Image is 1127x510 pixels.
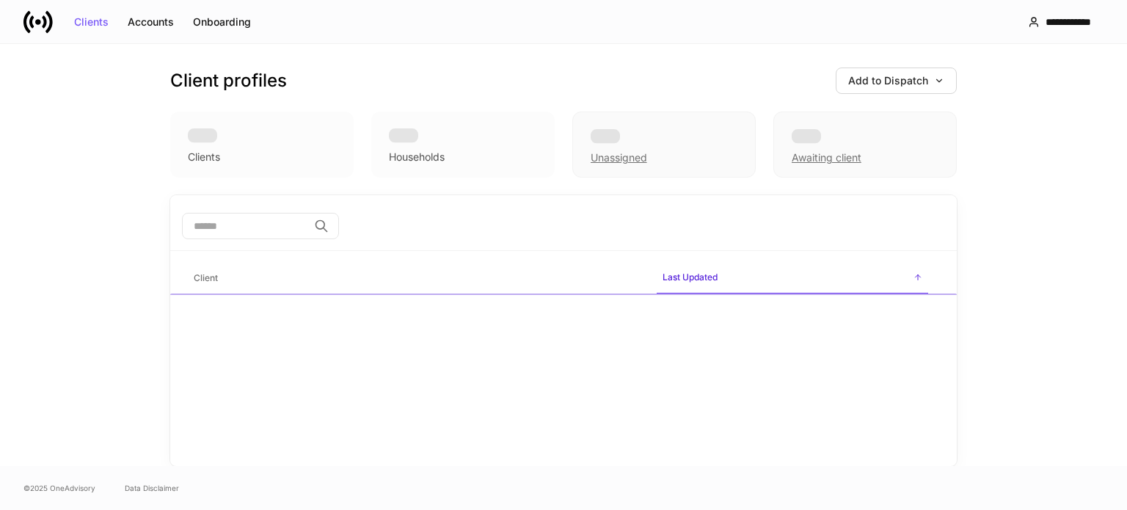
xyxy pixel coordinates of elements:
[389,150,445,164] div: Households
[572,112,756,178] div: Unassigned
[193,17,251,27] div: Onboarding
[65,10,118,34] button: Clients
[170,69,287,92] h3: Client profiles
[23,482,95,494] span: © 2025 OneAdvisory
[118,10,183,34] button: Accounts
[792,150,861,165] div: Awaiting client
[773,112,957,178] div: Awaiting client
[848,76,944,86] div: Add to Dispatch
[591,150,647,165] div: Unassigned
[125,482,179,494] a: Data Disclaimer
[836,68,957,94] button: Add to Dispatch
[128,17,174,27] div: Accounts
[183,10,260,34] button: Onboarding
[74,17,109,27] div: Clients
[188,263,645,294] span: Client
[663,270,718,284] h6: Last Updated
[188,150,220,164] div: Clients
[657,263,928,294] span: Last Updated
[194,271,218,285] h6: Client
